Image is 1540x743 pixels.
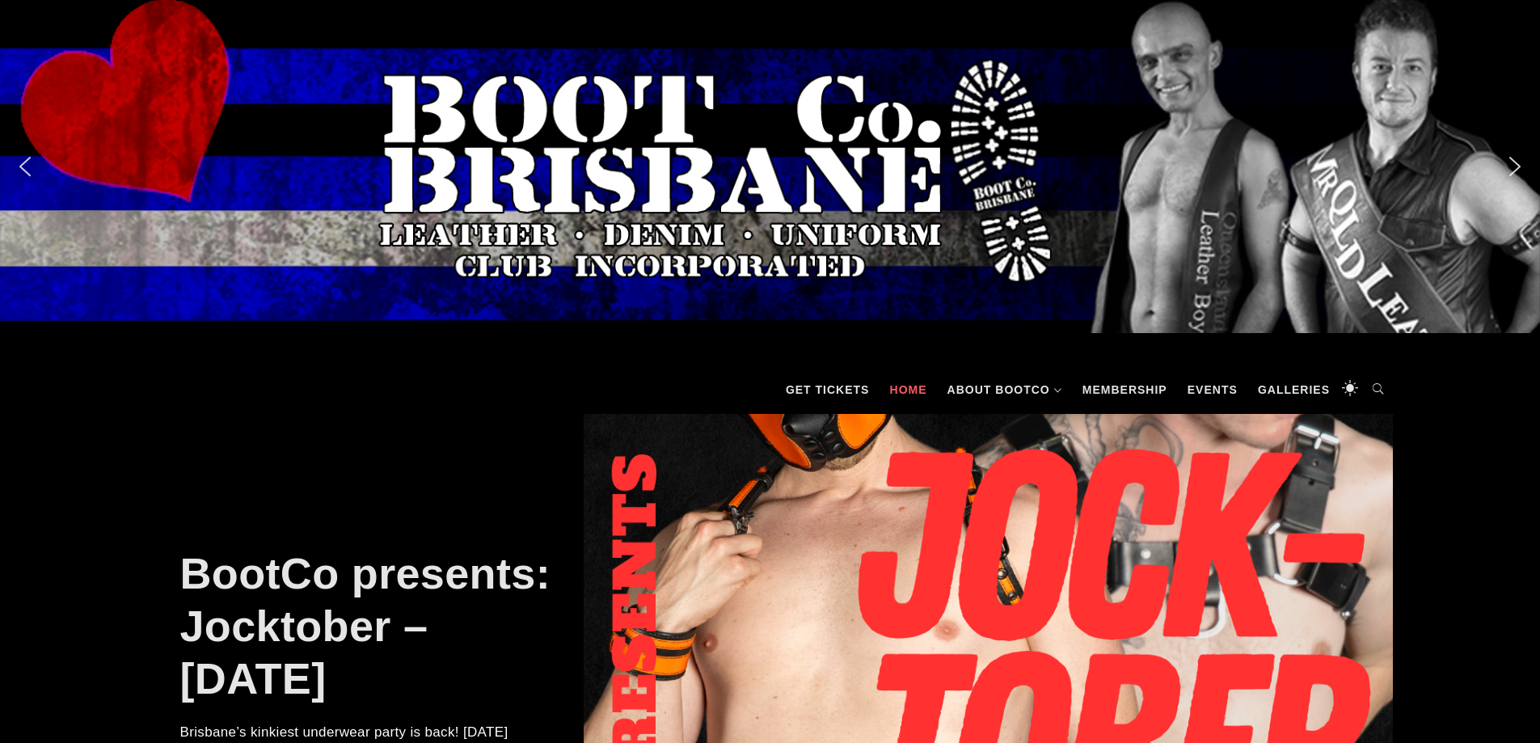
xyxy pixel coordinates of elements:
a: BootCo presents: Jocktober – [DATE] [180,549,551,703]
a: About BootCo [939,365,1070,414]
a: Home [882,365,935,414]
a: GET TICKETS [778,365,878,414]
a: Membership [1074,365,1175,414]
img: previous arrow [12,154,38,179]
img: next arrow [1502,154,1528,179]
a: Events [1179,365,1246,414]
a: Galleries [1250,365,1338,414]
